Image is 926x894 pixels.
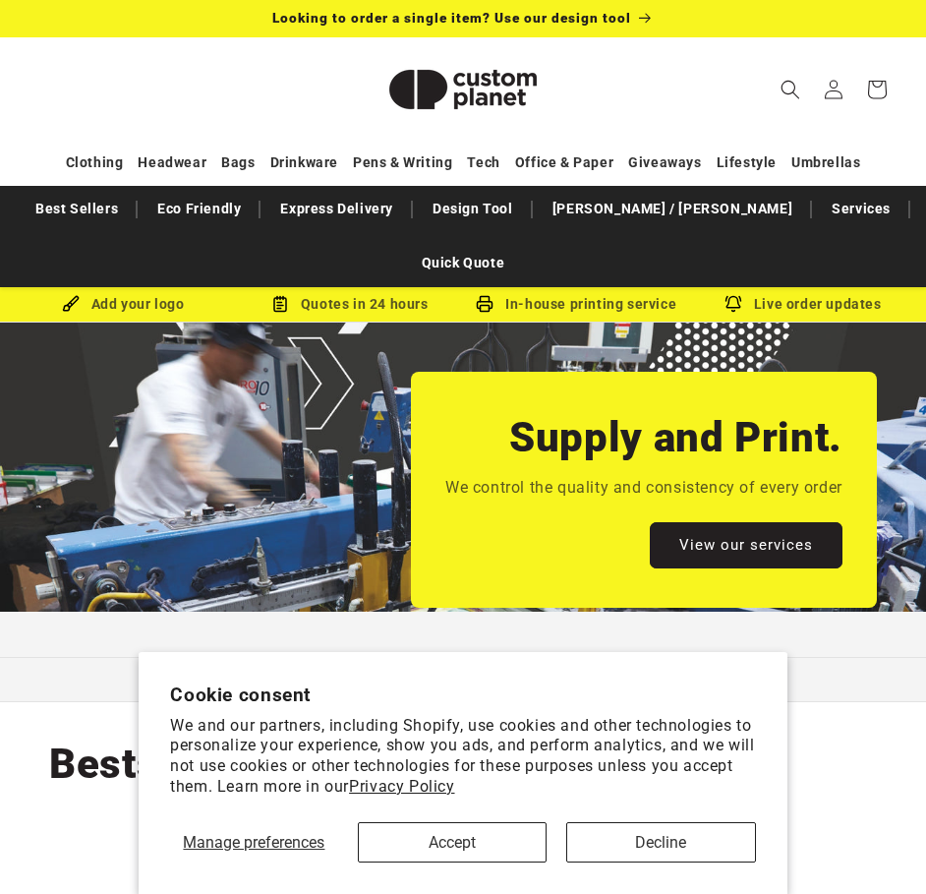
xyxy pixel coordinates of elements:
h2: Bestselling Printed Merch. [49,738,566,791]
button: Accept [358,822,548,863]
div: In-house printing service [463,292,690,317]
div: Add your logo [10,292,237,317]
a: Quick Quote [412,246,515,280]
summary: Search [769,68,812,111]
a: Custom Planet [358,37,569,141]
span: Looking to order a single item? Use our design tool [272,10,631,26]
a: Design Tool [423,192,523,226]
img: Order updates [724,295,742,313]
a: Best Sellers [26,192,128,226]
button: Manage preferences [170,822,337,863]
a: Umbrellas [791,146,860,180]
a: Tech [467,146,499,180]
img: Order Updates Icon [271,295,289,313]
button: Decline [566,822,756,863]
a: Clothing [66,146,124,180]
a: View our services [650,522,842,568]
a: Privacy Policy [349,777,454,796]
a: Drinkware [270,146,338,180]
a: Headwear [138,146,206,180]
img: Brush Icon [62,295,80,313]
a: Office & Paper [515,146,613,180]
img: In-house printing [476,295,493,313]
p: We and our partners, including Shopify, use cookies and other technologies to personalize your ex... [170,716,755,798]
div: Quotes in 24 hours [237,292,464,317]
a: [PERSON_NAME] / [PERSON_NAME] [543,192,802,226]
span: Manage preferences [183,833,324,852]
a: Giveaways [628,146,701,180]
p: We control the quality and consistency of every order [445,474,842,503]
a: Services [822,192,900,226]
a: Pens & Writing [353,146,452,180]
a: Eco Friendly [147,192,251,226]
img: Custom Planet [365,45,561,134]
a: Lifestyle [717,146,777,180]
div: Live order updates [690,292,917,317]
h2: Supply and Print. [509,411,842,464]
a: Bags [221,146,255,180]
h2: Cookie consent [170,684,755,706]
a: Express Delivery [270,192,403,226]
